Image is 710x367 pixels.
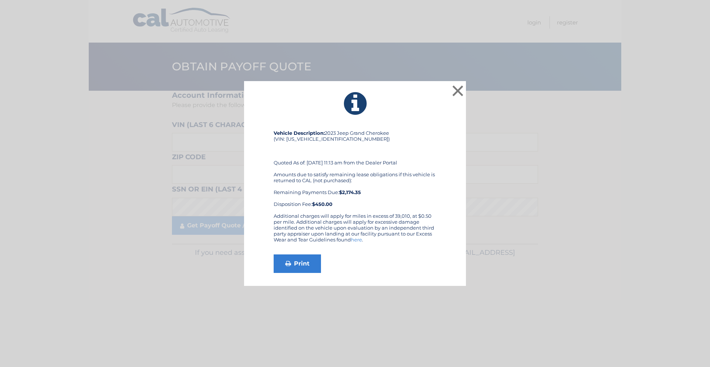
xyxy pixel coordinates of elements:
button: × [450,83,465,98]
div: Additional charges will apply for miles in excess of 39,010, at $0.50 per mile. Additional charge... [274,213,436,248]
strong: $450.00 [312,201,332,207]
b: $2,174.35 [339,189,361,195]
strong: Vehicle Description: [274,130,325,136]
div: 2023 Jeep Grand Cherokee (VIN: [US_VEHICLE_IDENTIFICATION_NUMBER]) Quoted As of: [DATE] 11:13 am ... [274,130,436,213]
a: here [351,237,362,243]
a: Print [274,254,321,273]
div: Amounts due to satisfy remaining lease obligations if this vehicle is returned to CAL (not purcha... [274,171,436,207]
